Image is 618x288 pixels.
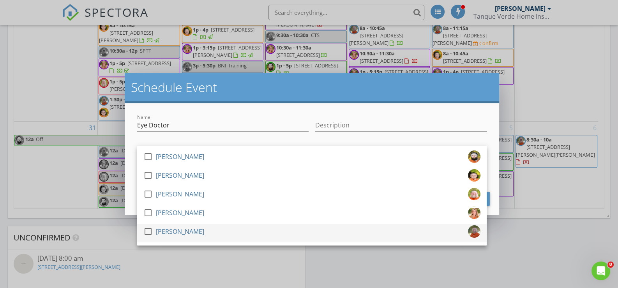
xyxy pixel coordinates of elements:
[468,207,480,219] img: capture.jpg
[156,188,204,200] div: [PERSON_NAME]
[156,225,204,238] div: [PERSON_NAME]
[131,80,493,95] h2: Schedule Event
[156,150,204,163] div: [PERSON_NAME]
[468,225,480,238] img: _dsc4716.jpg
[468,150,480,163] img: tucson_home_inspector__tom_dolan.jpg
[468,169,480,182] img: aaron_daniels__resize.jpg
[468,188,480,200] img: dsc_4433.jpg
[607,261,614,268] span: 8
[592,261,610,280] iframe: Intercom live chat
[156,207,204,219] div: [PERSON_NAME]
[156,169,204,182] div: [PERSON_NAME]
